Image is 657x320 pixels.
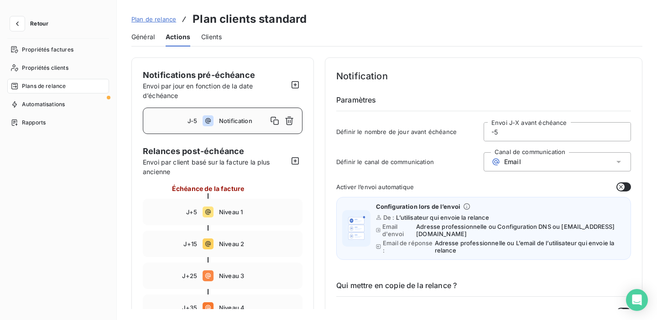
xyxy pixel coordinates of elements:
[344,214,369,243] img: illustration helper email
[376,203,460,210] span: Configuration lors de l’envoi
[336,280,631,297] h6: Qui mettre en copie de la relance ?
[219,208,297,216] span: Niveau 1
[143,82,253,99] span: Envoi par jour en fonction de la date d’échéance
[435,239,625,254] span: Adresse professionnelle ou L’email de l’utilisateur qui envoie la relance
[143,145,288,157] span: Relances post-échéance
[22,82,66,90] span: Plans de relance
[131,15,176,24] a: Plan de relance
[22,119,46,127] span: Rapports
[7,115,109,130] a: Rapports
[219,272,297,279] span: Niveau 3
[182,272,197,279] span: J+25
[396,214,489,221] span: L’utilisateur qui envoie la relance
[336,69,631,83] h4: Notification
[22,64,68,72] span: Propriétés clients
[143,70,255,80] span: Notifications pré-échéance
[201,32,222,41] span: Clients
[219,240,297,248] span: Niveau 2
[7,97,109,112] a: Automatisations
[336,128,484,135] span: Définir le nombre de jour avant échéance
[383,239,433,254] span: Email de réponse :
[7,16,56,31] button: Retour
[188,117,197,124] span: J-5
[30,21,48,26] span: Retour
[336,158,484,165] span: Définir le canal de communication
[186,208,197,216] span: J+5
[131,32,155,41] span: Général
[172,184,244,193] span: Échéance de la facture
[382,223,414,237] span: Email d'envoi
[504,158,521,165] span: Email
[7,42,109,57] a: Propriétés factures
[219,304,297,311] span: Niveau 4
[626,289,648,311] div: Open Intercom Messenger
[182,304,197,311] span: J+35
[193,11,307,27] h3: Plan clients standard
[383,214,395,221] span: De :
[416,223,625,237] span: Adresse professionnelle ou Configuration DNS ou [EMAIL_ADDRESS][DOMAIN_NAME]
[7,61,109,75] a: Propriétés clients
[22,46,73,54] span: Propriétés factures
[7,79,109,93] a: Plans de relance
[336,183,414,191] span: Activer l’envoi automatique
[166,32,190,41] span: Actions
[336,309,469,316] span: Ajouter les gestionnaires de compte en copie
[219,117,267,124] span: Notification
[131,15,176,23] span: Plan de relance
[22,100,65,108] span: Automatisations
[336,94,631,111] h6: Paramètres
[143,157,288,176] span: Envoi par client basé sur la facture la plus ancienne
[183,240,197,248] span: J+15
